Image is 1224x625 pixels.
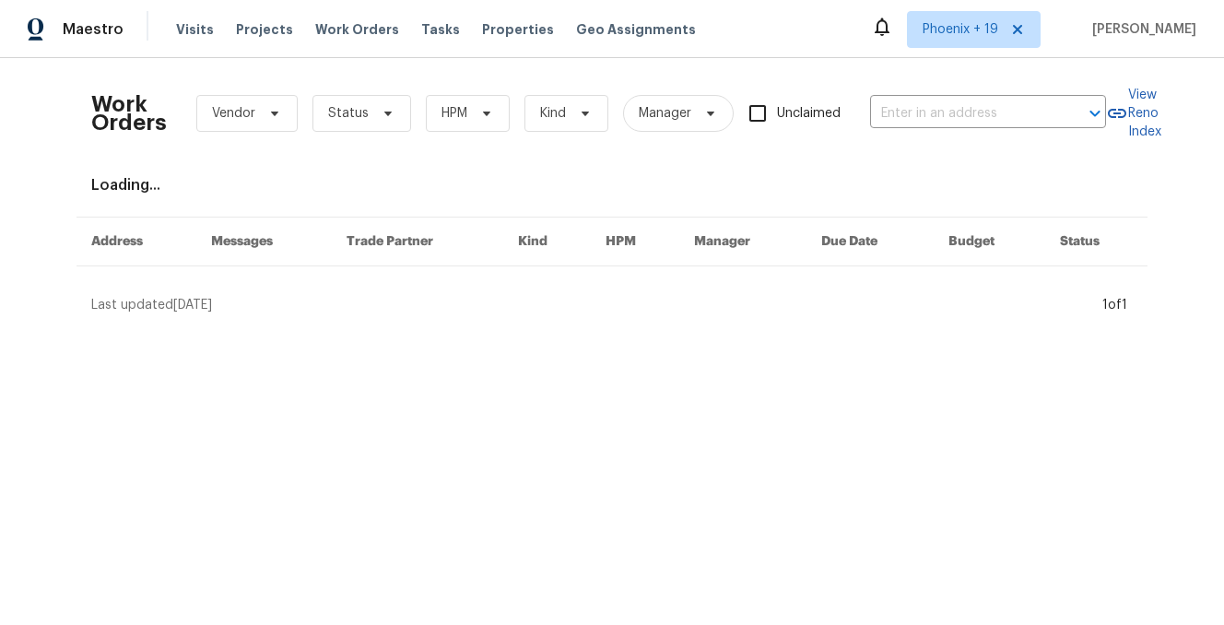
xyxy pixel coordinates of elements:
span: HPM [441,104,467,123]
a: View Reno Index [1106,86,1161,141]
th: Kind [503,218,591,266]
th: Status [1045,218,1147,266]
span: Properties [482,20,554,39]
div: Loading... [91,176,1133,195]
div: Last updated [91,296,1097,314]
span: Unclaimed [777,104,841,124]
th: Due Date [806,218,934,266]
th: HPM [591,218,679,266]
h2: Work Orders [91,95,167,132]
span: Manager [639,104,691,123]
span: Phoenix + 19 [923,20,998,39]
span: Kind [540,104,566,123]
th: Messages [196,218,332,266]
span: [DATE] [173,299,212,312]
span: Visits [176,20,214,39]
span: Vendor [212,104,255,123]
th: Trade Partner [332,218,504,266]
th: Address [76,218,196,266]
span: Work Orders [315,20,399,39]
span: Maestro [63,20,124,39]
span: Geo Assignments [576,20,696,39]
div: 1 of 1 [1102,296,1127,314]
span: Projects [236,20,293,39]
span: Status [328,104,369,123]
input: Enter in an address [870,100,1054,128]
th: Budget [934,218,1045,266]
th: Manager [679,218,806,266]
span: [PERSON_NAME] [1085,20,1196,39]
span: Tasks [421,23,460,36]
button: Open [1082,100,1108,126]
